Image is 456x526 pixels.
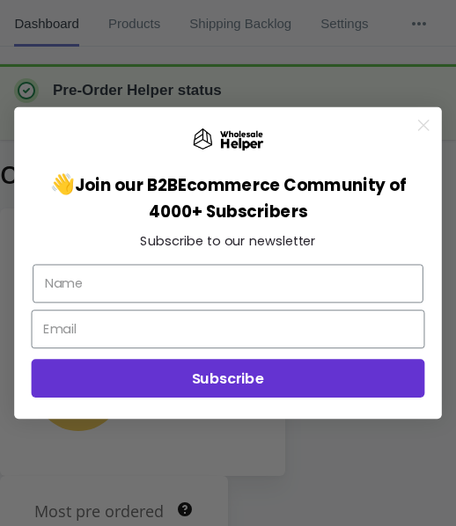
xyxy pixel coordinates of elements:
[193,128,264,151] img: Wholesale Helper Logo
[411,113,436,137] button: Close dialog
[149,174,407,223] span: Ecommerce Community of 4000+ Subscribers
[140,231,316,249] span: Subscribe to our newsletter
[50,171,179,199] span: 👋
[32,310,425,348] input: Email
[32,359,425,398] button: Subscribe
[75,174,178,197] span: Join our B2B
[33,264,423,303] input: Name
